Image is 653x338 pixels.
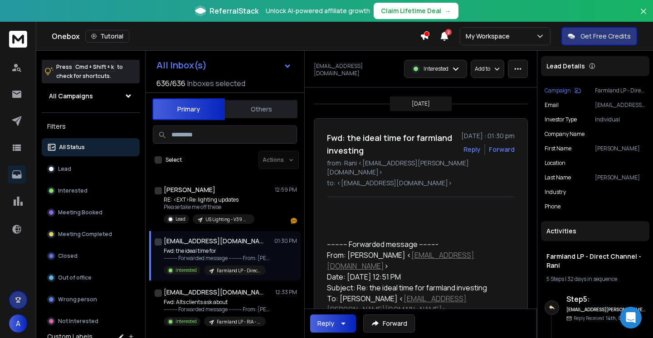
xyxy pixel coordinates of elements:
h1: Farmland LP - Direct Channel - Rani [546,252,644,270]
h6: [EMAIL_ADDRESS][PERSON_NAME][DOMAIN_NAME] [566,306,646,313]
button: Get Free Credits [561,27,637,45]
h1: [EMAIL_ADDRESS][DOMAIN_NAME] [164,288,263,297]
p: Farmland LP - Direct Channel - Rani [217,267,260,274]
p: [DATE] [412,100,430,107]
div: Activities [541,221,649,241]
h1: [EMAIL_ADDRESS][DOMAIN_NAME] [164,237,263,246]
p: Interested [175,267,197,274]
div: Reply [317,319,334,328]
p: First Name [545,145,571,152]
p: Fwd: Alts clients ask about [164,299,273,306]
button: All Campaigns [42,87,140,105]
p: Lead Details [546,62,585,71]
button: Wrong person [42,290,140,309]
p: [PERSON_NAME] [595,174,646,181]
h3: Filters [42,120,140,133]
div: Date: [DATE] 12:51 PM [327,271,507,282]
div: Forward [489,145,515,154]
button: Closed [42,247,140,265]
div: Onebox [52,30,420,43]
button: Out of office [42,269,140,287]
span: ReferralStack [210,5,258,16]
p: Interested [58,187,88,194]
button: Meeting Completed [42,225,140,243]
span: 2 [445,29,452,35]
p: Individual [595,116,646,123]
div: To: [PERSON_NAME] < > [327,293,507,315]
div: Open Intercom Messenger [620,307,642,328]
button: All Inbox(s) [149,56,299,74]
p: Reply Received [574,315,626,322]
button: Reply [310,314,356,333]
p: ---------- Forwarded message --------- From: [PERSON_NAME] [164,306,273,313]
p: My Workspace [466,32,513,41]
div: | [546,275,644,283]
p: All Status [59,144,85,151]
span: 5 Steps [546,275,564,283]
p: Campaign [545,87,571,94]
p: Out of office [58,274,92,281]
button: Others [225,99,297,119]
span: 14th, Oct [606,315,626,321]
label: Select [166,156,182,164]
p: Company Name [545,130,585,138]
h6: Step 5 : [566,294,646,304]
button: Forward [363,314,415,333]
div: From: [PERSON_NAME] < > [327,250,507,271]
span: 32 days in sequence [567,275,617,283]
p: Meeting Booked [58,209,102,216]
button: Lead [42,160,140,178]
button: Campaign [545,87,581,94]
p: 12:59 PM [275,186,297,193]
p: Lead [175,216,185,222]
span: 636 / 636 [156,78,185,89]
button: Meeting Booked [42,203,140,222]
p: Please take me off these [164,203,254,211]
p: Last Name [545,174,571,181]
h1: All Inbox(s) [156,61,207,70]
p: [EMAIL_ADDRESS][DOMAIN_NAME] [595,101,646,109]
p: Add to [475,65,490,72]
button: Primary [152,98,225,120]
p: 01:30 PM [274,237,297,245]
p: Phone [545,203,560,210]
p: from: Rani <[EMAIL_ADDRESS][PERSON_NAME][DOMAIN_NAME]> [327,159,515,177]
p: industry [545,188,566,196]
h1: All Campaigns [49,92,93,101]
p: Fwd: the ideal time for [164,247,273,255]
p: 12:33 PM [275,289,297,296]
p: Wrong person [58,296,97,303]
p: US Lighting - V39 Messaging > Savings 2025 - Industry: open - [PERSON_NAME] [205,216,249,223]
p: [DATE] : 01:30 pm [461,131,515,140]
p: location [545,159,565,167]
p: RE: <EXT>Re: lighting updates [164,196,254,203]
span: Cmd + Shift + k [74,62,115,72]
span: → [445,6,451,15]
h1: [PERSON_NAME] [164,185,215,194]
p: ---------- Forwarded message --------- From: [PERSON_NAME] [164,255,273,262]
button: Close banner [638,5,649,27]
p: Meeting Completed [58,231,112,238]
p: Email [545,101,559,109]
p: Closed [58,252,78,260]
p: Get Free Credits [580,32,631,41]
p: Interested [175,318,197,325]
button: Interested [42,182,140,200]
button: A [9,314,27,333]
h1: Fwd: the ideal time for farmland investing [327,131,456,157]
p: Press to check for shortcuts. [56,63,123,81]
p: [EMAIL_ADDRESS][DOMAIN_NAME] [314,63,399,77]
p: Investor Type [545,116,577,123]
p: Unlock AI-powered affiliate growth [266,6,370,15]
p: Lead [58,165,71,173]
button: Claim Lifetime Deal→ [374,3,458,19]
p: [PERSON_NAME] [595,145,646,152]
p: Farmland LP - Direct Channel - Rani [595,87,646,94]
button: Not Interested [42,312,140,330]
p: Farmland LP - RIA - September FLP List - Rani [217,319,260,325]
div: Subject: Re: the ideal time for farmland investing [327,282,507,293]
p: to: <[EMAIL_ADDRESS][DOMAIN_NAME]> [327,179,515,188]
p: Interested [424,65,448,72]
